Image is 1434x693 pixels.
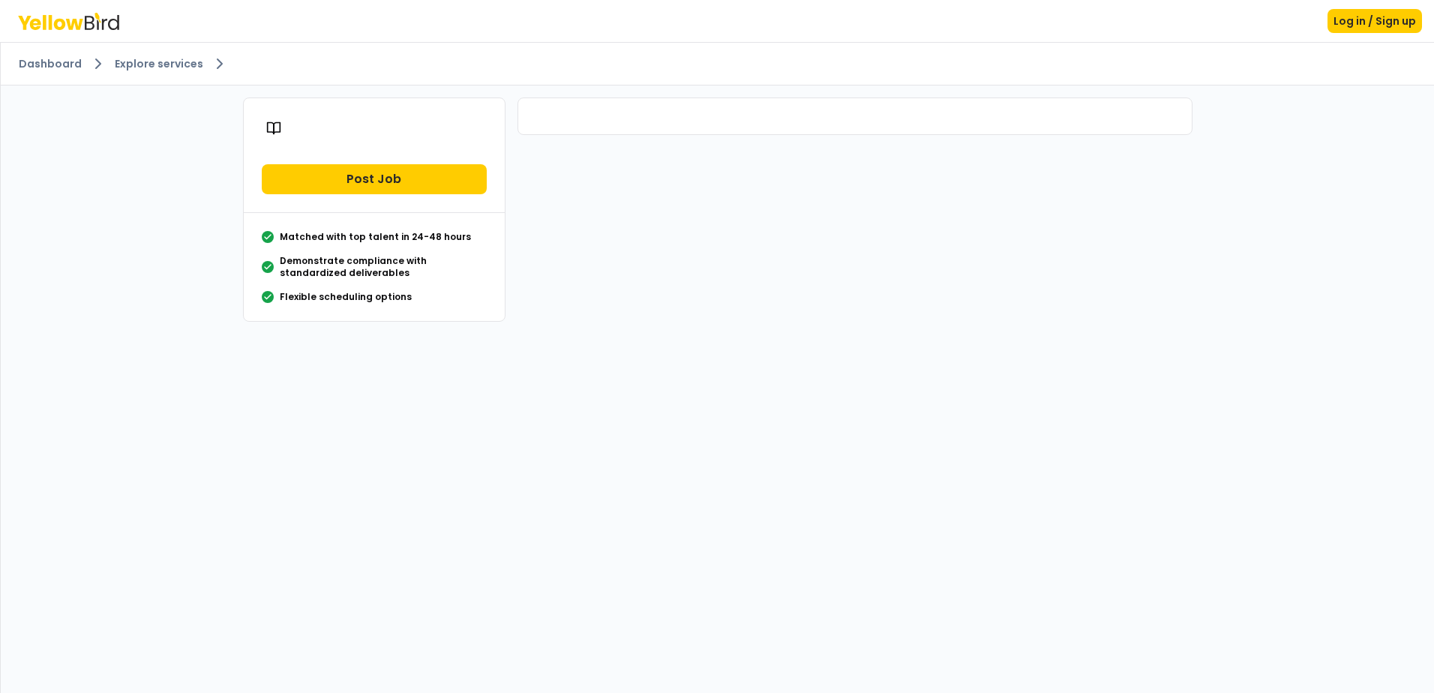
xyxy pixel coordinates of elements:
[280,255,487,279] p: Demonstrate compliance with standardized deliverables
[19,56,82,71] a: Dashboard
[115,56,203,71] a: Explore services
[1327,9,1422,33] button: Log in / Sign up
[280,231,471,243] p: Matched with top talent in 24-48 hours
[19,55,1416,73] nav: breadcrumb
[262,164,487,194] button: Post Job
[280,291,412,303] p: Flexible scheduling options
